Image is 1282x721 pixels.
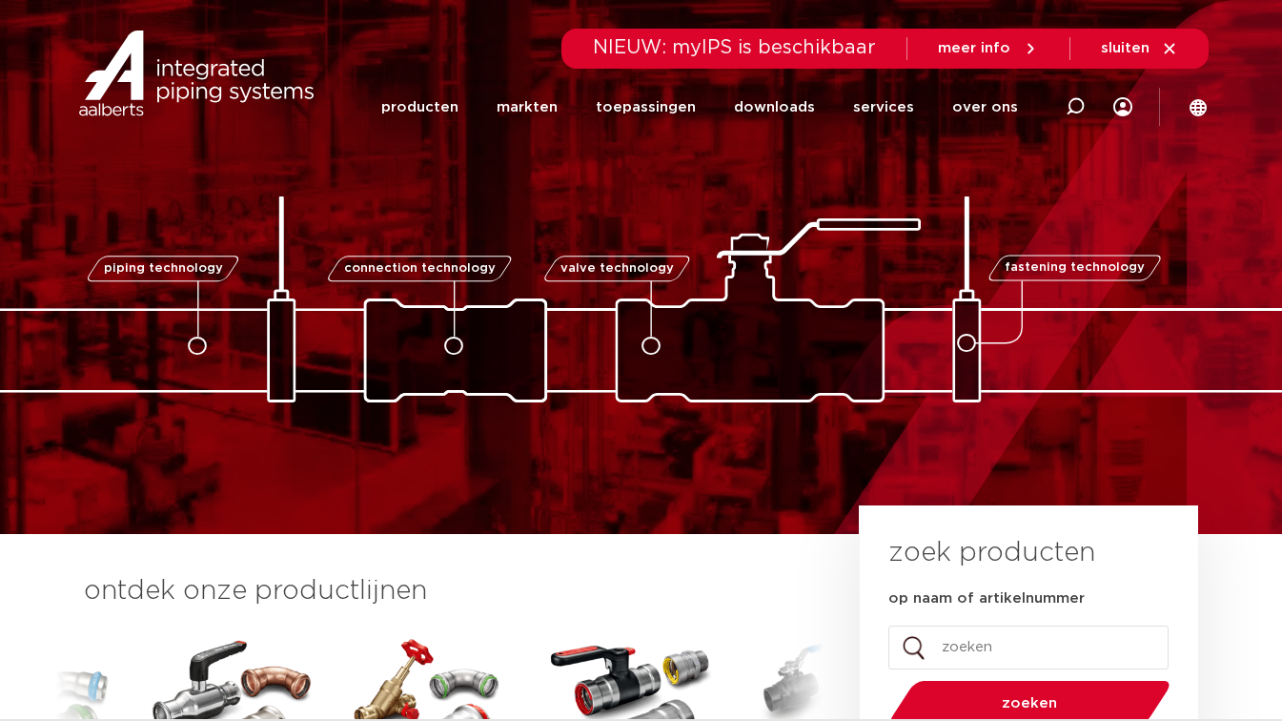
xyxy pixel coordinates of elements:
span: piping technology [104,262,223,275]
span: connection technology [343,262,495,275]
span: NIEUW: myIPS is beschikbaar [593,38,876,57]
span: fastening technology [1005,262,1145,275]
a: over ons [952,69,1018,146]
label: op naam of artikelnummer [888,589,1085,608]
nav: Menu [381,69,1018,146]
span: meer info [938,41,1010,55]
a: downloads [734,69,815,146]
span: sluiten [1101,41,1150,55]
input: zoeken [888,626,1169,669]
a: markten [497,69,558,146]
a: meer info [938,40,1039,57]
a: services [853,69,914,146]
h3: zoek producten [888,534,1095,572]
a: sluiten [1101,40,1178,57]
h3: ontdek onze productlijnen [84,572,795,610]
span: zoeken [939,696,1121,711]
a: toepassingen [596,69,696,146]
div: my IPS [1113,69,1132,146]
span: valve technology [560,262,674,275]
a: producten [381,69,458,146]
